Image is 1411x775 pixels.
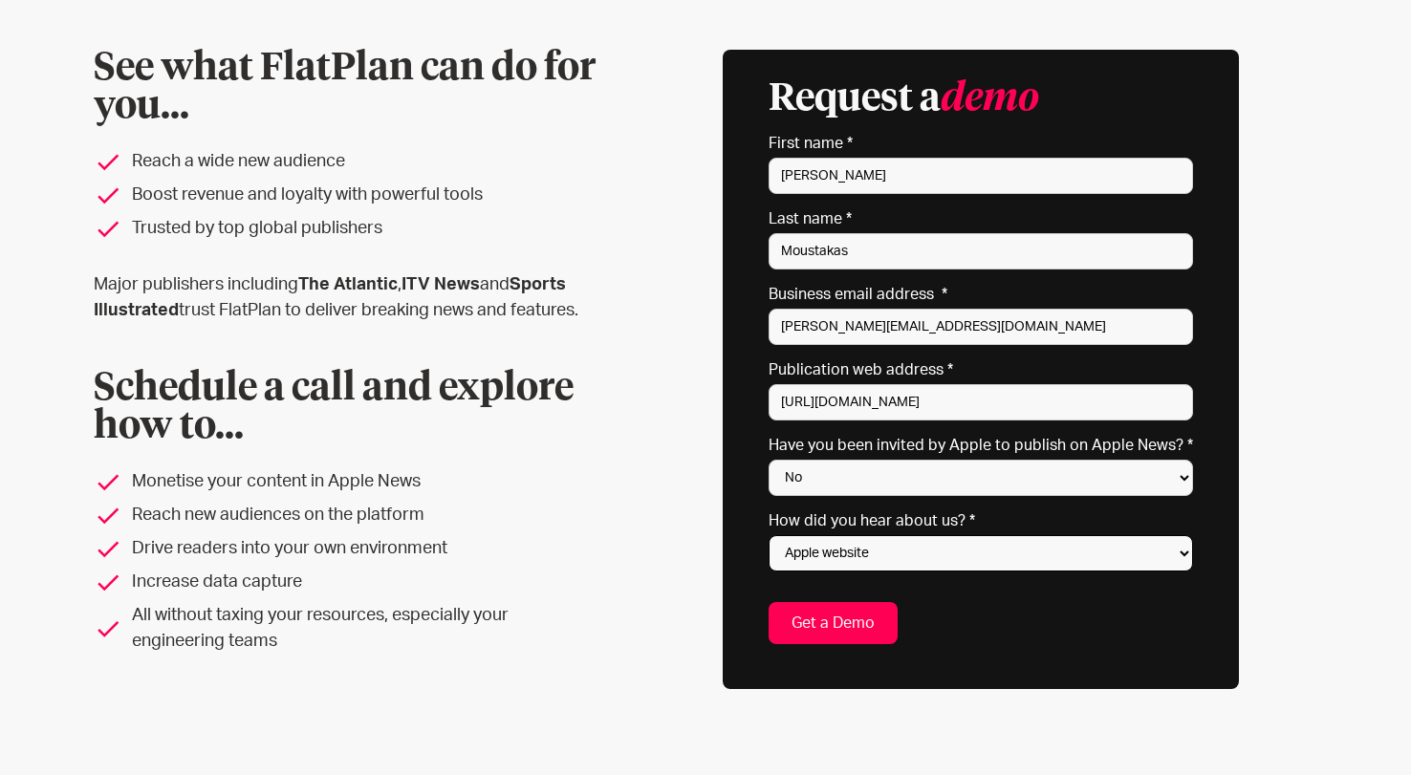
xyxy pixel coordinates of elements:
[769,360,1193,379] label: Publication web address *
[769,511,1193,530] label: How did you hear about us? *
[769,602,898,644] input: Get a Demo
[94,216,598,242] li: Trusted by top global publishers
[94,50,598,126] h1: See what FlatPlan can do for you...
[94,570,598,595] li: Increase data capture
[769,209,1193,228] label: Last name *
[94,469,598,495] li: Monetise your content in Apple News
[941,80,1039,118] em: demo
[94,370,598,446] h2: Schedule a call and explore how to...
[402,276,480,293] strong: ITV News
[769,80,1039,118] h3: Request a
[769,80,1193,644] form: Email Form
[769,436,1193,455] label: Have you been invited by Apple to publish on Apple News? *
[94,149,598,175] li: Reach a wide new audience
[94,503,598,528] li: Reach new audiences on the platform
[94,603,598,655] li: All without taxing your resources, especially your engineering teams
[769,285,1193,304] label: Business email address *
[94,183,598,208] li: Boost revenue and loyalty with powerful tools
[94,272,598,324] p: Major publishers including , and trust FlatPlan to deliver breaking news and features.
[94,536,598,562] li: Drive readers into your own environment
[298,276,398,293] strong: The Atlantic
[769,134,1193,153] label: First name *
